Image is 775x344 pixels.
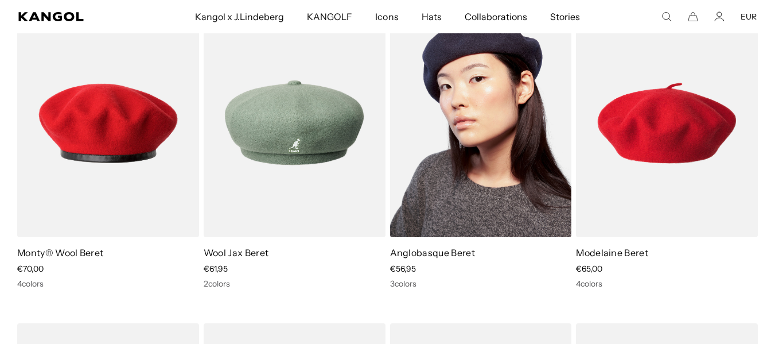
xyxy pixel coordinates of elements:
[204,279,385,289] div: 2 colors
[18,12,128,21] a: Kangol
[741,11,757,22] button: EUR
[390,264,416,274] span: €56,95
[576,264,602,274] span: €65,00
[390,247,475,258] a: Anglobasque Beret
[576,279,758,289] div: 4 colors
[714,11,725,22] a: Account
[17,279,199,289] div: 4 colors
[390,279,572,289] div: 3 colors
[204,264,228,274] span: €61,95
[688,11,698,22] button: Cart
[204,247,268,258] a: Wool Jax Beret
[17,264,44,274] span: €70,00
[390,9,572,237] img: Anglobasque Beret
[661,11,672,22] summary: Search here
[576,247,648,258] a: Modelaine Beret
[576,9,758,237] img: Modelaine Beret
[17,247,103,258] a: Monty® Wool Beret
[204,9,385,237] img: Wool Jax Beret
[17,9,199,237] img: Monty® Wool Beret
